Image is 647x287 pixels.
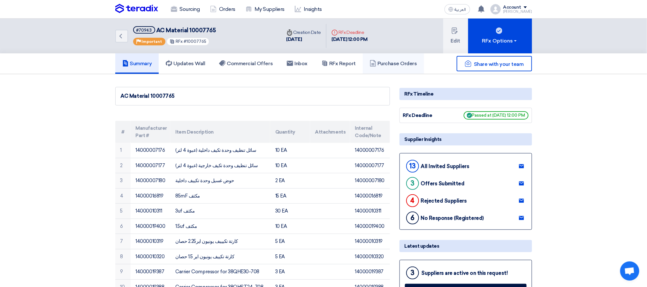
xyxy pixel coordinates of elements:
[176,39,183,44] span: RFx
[270,173,310,189] td: 2 EA
[115,204,131,219] td: 5
[131,234,171,249] td: 14000010319
[115,264,131,280] td: 9
[468,19,532,53] button: RFx Options
[131,204,171,219] td: 14000010311
[310,121,350,143] th: Attachments
[142,39,162,44] span: Important
[350,234,390,249] td: 14000010319
[156,27,216,34] span: AC Material 10007765
[270,143,310,158] td: 10 EA
[331,36,368,43] div: [DATE] 12:00 PM
[421,215,484,221] div: No Response (Registered)
[443,19,468,53] button: Edit
[270,264,310,280] td: 3 EA
[270,121,310,143] th: Quantity
[121,92,384,100] div: AC Material 10007765
[286,29,321,36] div: Creation Date
[170,204,270,219] td: 3uf مكثف
[286,36,321,43] div: [DATE]
[406,212,419,224] div: 6
[400,133,532,145] div: Supplier Insights
[474,61,523,67] span: Share with your team
[363,53,424,74] a: Purchase Orders
[370,60,417,67] h5: Purchase Orders
[159,53,212,74] a: Updates Wall
[350,204,390,219] td: 14000010311
[270,204,310,219] td: 30 EA
[403,112,451,119] div: RFx Deadline
[240,2,290,16] a: My Suppliers
[350,143,390,158] td: 14000007176
[131,173,171,189] td: 14000007180
[170,249,270,264] td: كارتة تكييف يونيون اير 1.5 حصان
[131,249,171,264] td: 14000010320
[115,219,131,234] td: 6
[166,2,205,16] a: Sourcing
[455,7,466,12] span: العربية
[136,28,152,32] div: #70943
[115,53,159,74] a: Summary
[115,158,131,173] td: 2
[115,188,131,204] td: 4
[422,270,508,276] div: Suppliers are active on this request!
[406,160,419,173] div: 13
[464,111,529,120] span: Passed at [DATE] 12:00 PM
[115,249,131,264] td: 8
[205,2,240,16] a: Orders
[322,60,356,67] h5: RFx Report
[620,261,639,281] div: Open chat
[406,194,419,207] div: 4
[212,53,280,74] a: Commercial Offers
[503,10,532,13] div: [PERSON_NAME]
[133,26,216,34] h5: AC Material 10007765
[331,29,368,36] div: RFx Deadline
[115,234,131,249] td: 7
[350,188,390,204] td: 14000016819
[350,249,390,264] td: 14000010320
[270,249,310,264] td: 5 EA
[270,188,310,204] td: 15 EA
[350,264,390,280] td: 14000019387
[491,4,501,14] img: profile_test.png
[184,39,206,44] span: #10007765
[170,173,270,189] td: حوض غسيل وحدة تكييف داخلية
[503,5,521,10] div: Account
[421,198,467,204] div: Rejected Suppliers
[131,264,171,280] td: 14000019387
[170,121,270,143] th: Item Description
[115,121,131,143] th: #
[350,173,390,189] td: 14000007180
[400,240,532,252] div: Latest updates
[350,219,390,234] td: 14000019400
[166,60,205,67] h5: Updates Wall
[421,163,469,169] div: All Invited Suppliers
[115,4,158,13] img: Teradix logo
[131,121,171,143] th: Manufacturer Part #
[290,2,327,16] a: Insights
[421,181,465,187] div: Offers Submitted
[406,177,419,190] div: 3
[131,143,171,158] td: 14000007176
[131,219,171,234] td: 14000019400
[115,173,131,189] td: 3
[122,60,152,67] h5: Summary
[287,60,308,67] h5: Inbox
[270,234,310,249] td: 5 EA
[170,158,270,173] td: سائل تنظيف وحدة تكيف خارجية (عبوة 4 لتر)
[170,219,270,234] td: 1.5uf مكثف
[350,158,390,173] td: 14000007177
[170,264,270,280] td: Carrier Compressor for 38QHE30-708
[170,234,270,249] td: كارتة تكيييف يونيون اير2.25 حصان
[406,267,419,279] div: 3
[170,143,270,158] td: سائل تنظيف وحدة تكيف داخلية (عبوة 4 لتر)
[115,143,131,158] td: 1
[350,121,390,143] th: Internal Code/Note
[270,219,310,234] td: 10 EA
[280,53,315,74] a: Inbox
[445,4,470,14] button: العربية
[270,158,310,173] td: 10 EA
[131,188,171,204] td: 14000016819
[400,88,532,100] div: RFx Timeline
[482,37,518,45] div: RFx Options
